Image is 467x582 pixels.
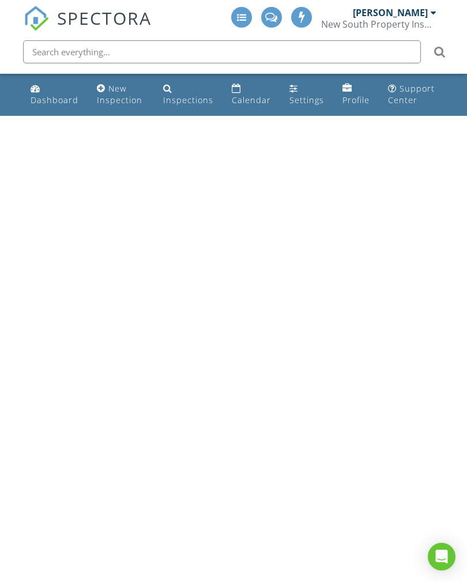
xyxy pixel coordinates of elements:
a: SPECTORA [24,16,152,40]
div: [PERSON_NAME] [353,7,428,18]
div: Calendar [232,95,271,105]
div: Dashboard [31,95,78,105]
input: Search everything... [23,40,421,63]
div: Open Intercom Messenger [428,543,455,570]
img: The Best Home Inspection Software - Spectora [24,6,49,31]
div: New South Property Inspections, Inc. [321,18,436,30]
a: Calendar [227,78,276,111]
a: Dashboard [26,78,83,111]
a: Support Center [383,78,442,111]
a: Settings [285,78,329,111]
span: SPECTORA [57,6,152,30]
a: Inspections [159,78,218,111]
div: Support Center [388,83,435,105]
a: New Inspection [92,78,149,111]
div: New Inspection [97,83,142,105]
a: Profile [338,78,374,111]
div: Settings [289,95,324,105]
div: Profile [342,95,370,105]
div: Inspections [163,95,213,105]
